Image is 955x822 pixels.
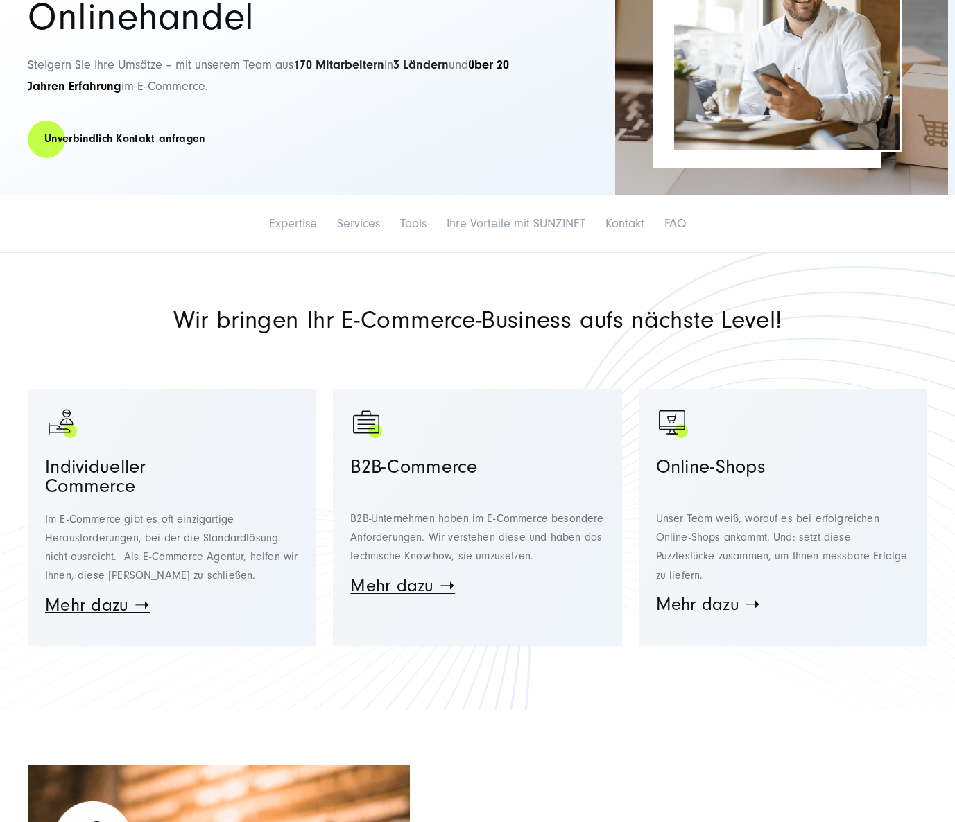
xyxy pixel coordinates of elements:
[393,58,449,72] strong: 3 Ländern
[28,55,513,97] p: Steigern Sie Ihre Umsätze – mit unserem Team aus in und im E-Commerce.
[447,216,585,231] a: Ihre Vorteile mit SUNZINET
[28,308,927,332] h2: Wir bringen Ihr E-Commerce-Business aufs nächste Level!
[337,216,380,231] a: Services
[350,491,604,566] p: B2B-Unternehmen haben im E-Commerce besondere Anforderungen. Wir verstehen diese und haben das te...
[350,406,385,441] img: Aktenkoffer als Symbol für B2B - E-Commerce Agentur SUNZINET
[45,595,150,615] a: Mehr dazu ➝
[28,119,222,159] a: Unverbindlich Kontakt anfragen
[28,58,509,94] span: über 20 Jahren Erfahrung
[45,510,299,586] p: Im E-Commerce gibt es oft einzigartige Herausforderungen, bei der die Standardlösung nicht ausrei...
[656,457,910,477] h3: Online-Shops
[350,457,604,477] h3: B2B-Commerce
[605,216,644,231] a: Kontakt
[269,216,317,231] a: Expertise
[656,594,761,615] a: Mehr dazu ➝
[293,58,384,72] strong: 170 Mitarbeitern
[350,575,455,596] a: Mehr dazu ➝
[400,216,427,231] a: Tools
[45,406,80,441] img: Eine Hand und eine Person als Zeichen für guten Umgang mit Menschen - E-Commerce Agentur SUNZINET
[45,457,299,496] h3: Individueller Commerce
[656,491,910,585] p: Unser Team weiß, worauf es bei erfolgreichen Online-Shops ankommt. Und: setzt diese Puzzlestücke ...
[656,406,691,441] img: Bildschirm mit Einkaufswagen - E-Commerce Agentur SUNZINET
[664,216,686,231] a: FAQ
